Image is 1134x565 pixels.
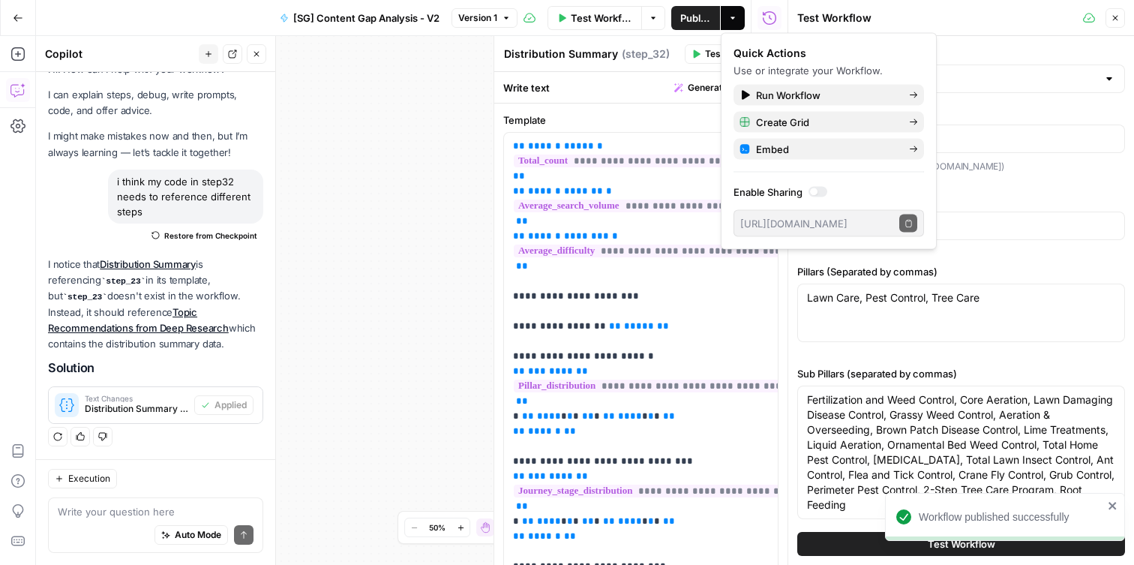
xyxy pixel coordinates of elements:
button: Applied [194,395,253,415]
span: Use or integrate your Workflow. [733,65,883,77]
button: close [1108,500,1118,512]
button: Auto Mode [154,525,228,545]
code: step_23 [101,277,145,286]
button: Test [685,44,730,64]
h2: Solution [48,361,263,375]
span: Embed [756,142,897,157]
span: Execution [68,472,110,485]
span: Publish [680,11,711,26]
span: Auto Mode [175,528,221,542]
a: Distribution Summary [100,258,196,270]
p: I might make mistakes now and then, but I’m always learning — let’s tackle it together! [48,128,263,160]
span: ( step_32 ) [622,47,670,62]
label: Pillars (Separated by commas) [797,264,1125,279]
textarea: Distribution Summary [504,47,618,62]
span: 50% [429,521,445,533]
div: Write text [494,72,787,103]
div: Copilot [45,47,194,62]
span: Applied [214,398,247,412]
span: Test Workflow [571,11,633,26]
button: Execution [48,469,117,488]
button: Test Workflow [547,6,642,30]
span: Distribution Summary (step_32) [85,402,188,416]
input: example.com [807,131,1115,146]
span: Test [705,47,724,61]
button: Generate with AI [668,78,778,98]
div: Workflow published successfully [919,509,1103,524]
label: Sub Pillars (separated by commas) [797,366,1125,381]
span: [SG] Content Gap Analysis - V2 [293,11,439,26]
div: i think my code in step32 needs to reference different steps [108,170,263,224]
span: Text Changes [85,395,188,402]
div: Quick Actions [733,46,924,61]
span: Run Workflow [756,88,897,103]
span: Generate with AI [688,81,759,95]
textarea: Lawn Care, Pest Control, Tree Care [807,290,1115,305]
label: Number of Topics Needed [797,192,1125,207]
a: Topic Recommendations from Deep Research [48,306,229,334]
span: Restore from Checkpoint [164,230,257,242]
span: Test Workflow [928,536,995,551]
label: Brand Kit [797,45,1125,60]
label: Template [503,113,778,128]
button: Publish [671,6,720,30]
code: step_23 [62,293,106,302]
label: Enable Sharing [733,185,924,200]
button: Test Workflow [797,532,1125,556]
textarea: Fertilization and Weed Control, Core Aeration, Lawn Damaging Disease Control, Grassy Weed Control... [807,392,1115,512]
input: Spring Green [807,71,1097,86]
p: Enter your website domain (e.g., [DOMAIN_NAME]) [797,159,1125,174]
button: Restore from Checkpoint [145,227,263,245]
button: [SG] Content Gap Analysis - V2 [271,6,448,30]
span: Version 1 [458,11,497,25]
span: Create Grid [756,115,897,130]
p: I notice that is referencing in its template, but doesn't exist in the workflow. Instead, it shou... [48,257,263,352]
label: Website Domain [797,105,1125,120]
button: Version 1 [451,8,517,28]
p: I can explain steps, debug, write prompts, code, and offer advice. [48,87,263,119]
